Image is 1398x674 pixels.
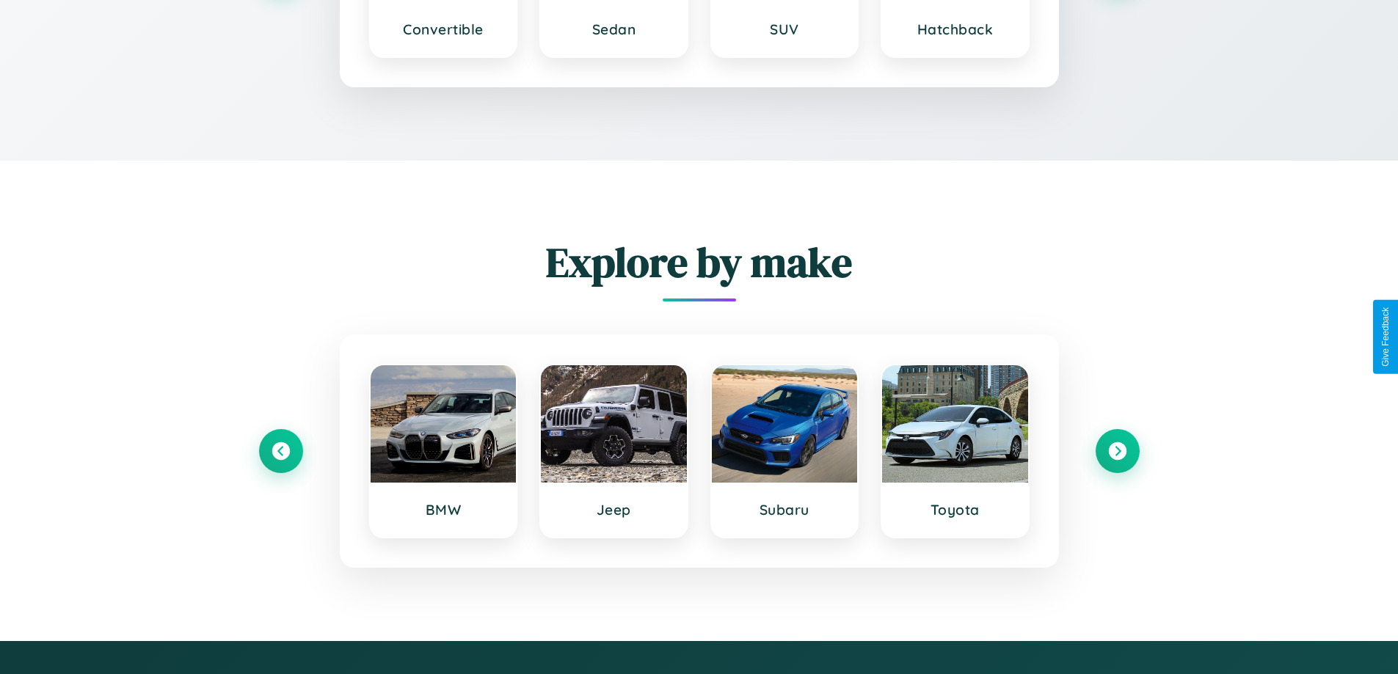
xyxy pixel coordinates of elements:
h3: Convertible [385,21,502,38]
h3: Jeep [556,501,672,519]
h3: SUV [727,21,843,38]
h3: Hatchback [897,21,1013,38]
h3: Subaru [727,501,843,519]
h3: Toyota [897,501,1013,519]
h3: Sedan [556,21,672,38]
h3: BMW [385,501,502,519]
div: Give Feedback [1380,307,1391,367]
h2: Explore by make [259,234,1140,290]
